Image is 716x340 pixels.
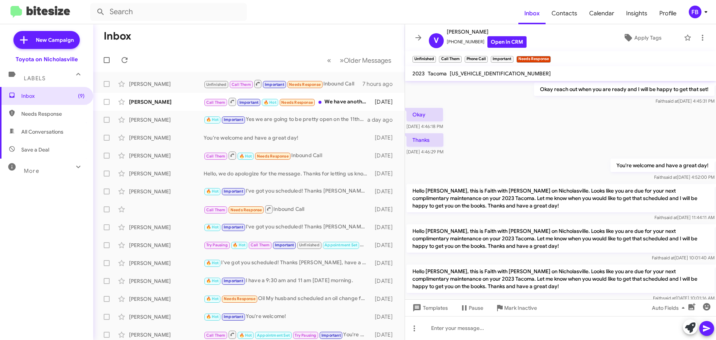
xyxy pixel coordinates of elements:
button: Next [335,53,396,68]
button: Mark Inactive [489,301,543,315]
span: 🔥 Hot [264,100,276,105]
span: said at [664,174,677,180]
span: All Conversations [21,128,63,135]
span: Tacoma [428,70,447,77]
span: Needs Response [281,100,313,105]
div: Inbound Call [204,151,371,160]
div: [PERSON_NAME] [129,331,204,339]
span: 🔥 Hot [206,189,219,194]
a: Calendar [583,3,620,24]
span: [US_VEHICLE_IDENTIFICATION_NUMBER] [450,70,551,77]
span: More [24,168,39,174]
button: Pause [454,301,489,315]
div: You're welcome! [204,312,371,321]
div: Inbound Call [204,205,371,214]
div: [DATE] [371,188,399,195]
div: [PERSON_NAME] [129,134,204,141]
div: [DATE] [371,134,399,141]
button: Templates [405,301,454,315]
p: Hello [PERSON_NAME], this is Faith with [PERSON_NAME] on Nicholasville. Looks like you are due fo... [406,184,715,212]
div: [PERSON_NAME] [129,259,204,267]
span: Faith [DATE] 4:45:31 PM [656,98,715,104]
button: Auto Fields [646,301,694,315]
small: Call Them [439,56,461,63]
span: said at [665,98,678,104]
span: Important [239,100,259,105]
span: Important [224,189,243,194]
div: [DATE] [371,241,399,249]
span: Call Them [206,100,226,105]
span: Appointment Set [324,243,357,247]
span: said at [662,255,675,261]
button: Previous [323,53,336,68]
span: 🔥 Hot [206,296,219,301]
a: Profile [653,3,682,24]
span: Important [224,278,243,283]
span: Needs Response [257,154,289,159]
span: Appointment Set [257,333,290,338]
div: Great! I will update. [204,241,371,249]
span: Call Them [232,82,251,87]
span: Important [265,82,284,87]
div: [PERSON_NAME] [129,295,204,303]
a: Insights [620,3,653,24]
div: a day ago [367,116,399,124]
div: You're welcome and have a great day! [204,330,371,339]
div: Inbound Call [204,79,362,88]
span: 🔥 Hot [206,117,219,122]
span: » [340,56,344,65]
div: [PERSON_NAME] [129,152,204,159]
span: Needs Response [230,208,262,212]
span: Inbox [518,3,546,24]
span: Faith [DATE] 10:01:16 AM [653,295,715,301]
span: Call Them [251,243,270,247]
span: Faith [DATE] 11:44:11 AM [654,215,715,220]
span: 2023 [412,70,425,77]
span: Labels [24,75,45,82]
p: Okay [406,108,443,121]
span: Important [321,333,341,338]
span: 🔥 Hot [239,333,252,338]
span: V [434,35,439,47]
div: [PERSON_NAME] [129,224,204,231]
span: Save a Deal [21,146,49,153]
button: FB [682,6,708,18]
span: « [327,56,331,65]
nav: Page navigation example [323,53,396,68]
span: Try Pausing [206,243,228,247]
span: Inbox [21,92,85,100]
p: Hello [PERSON_NAME], this is Faith with [PERSON_NAME] on Nicholasville. Looks like you are due fo... [406,265,715,293]
span: 🔥 Hot [233,243,245,247]
div: I have a 9:30 am and 11 am [DATE] morning. [204,277,371,285]
div: [PERSON_NAME] [129,116,204,124]
div: [DATE] [371,313,399,321]
div: I've got you scheduled! Thanks [PERSON_NAME], have a great day! [204,259,371,267]
div: Hello, we do apologize for the message. Thanks for letting us know, we will update our records! H... [204,170,371,177]
span: Mark Inactive [504,301,537,315]
span: (9) [78,92,85,100]
p: Okay reach out when you are ready and I will be happy to get that set! [534,82,715,96]
div: You're welcome and have a great day! [204,134,371,141]
div: [PERSON_NAME] [129,80,204,88]
span: 🔥 Hot [206,278,219,283]
span: said at [664,215,677,220]
span: Important [224,314,243,319]
span: 🔥 Hot [206,314,219,319]
span: Call Them [206,154,226,159]
span: Important [224,225,243,230]
span: Unfinished [206,82,227,87]
input: Search [90,3,247,21]
small: Phone Call [465,56,488,63]
div: [DATE] [371,224,399,231]
span: 🔥 Hot [239,154,252,159]
span: New Campaign [36,36,74,44]
span: [DATE] 4:46:18 PM [406,124,443,129]
a: Contacts [546,3,583,24]
div: [DATE] [371,259,399,267]
small: Needs Response [516,56,551,63]
div: We have another issue i would like to have looked at, the heat and air does not come out the vent... [204,97,371,106]
span: Unfinished [299,243,320,247]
